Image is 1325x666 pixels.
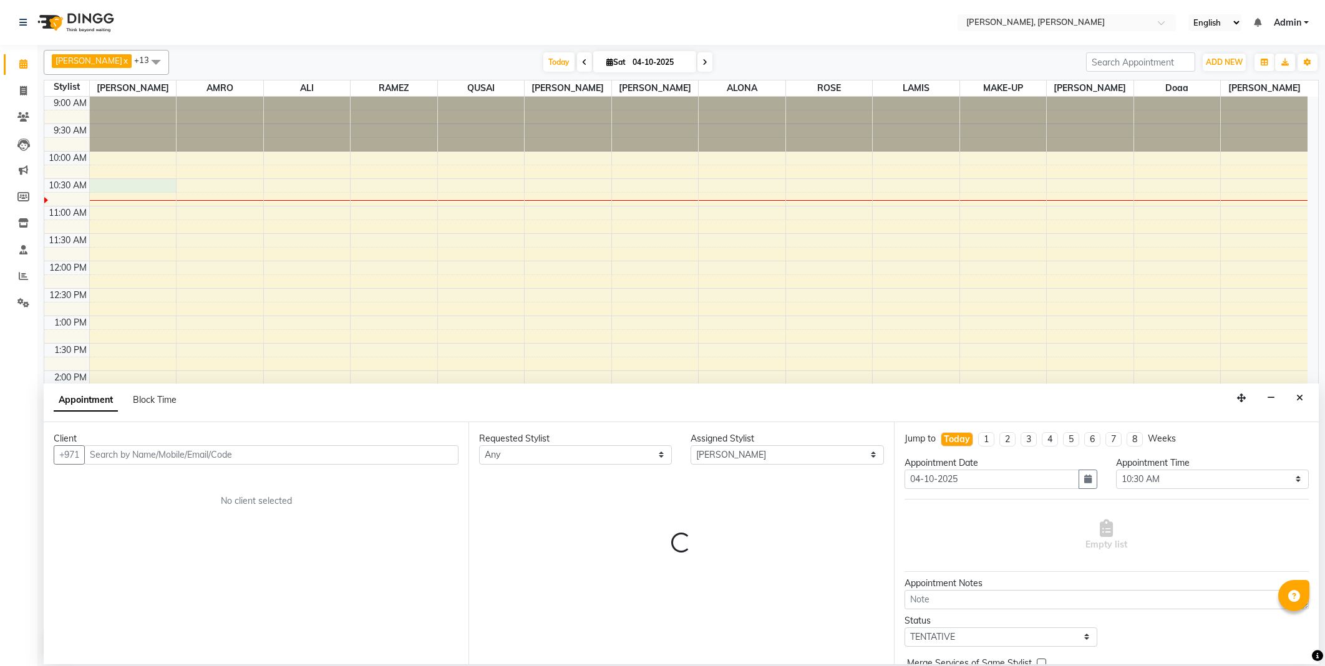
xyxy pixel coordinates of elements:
[1085,519,1127,551] span: Empty list
[84,495,429,508] div: No client selected
[1203,54,1246,71] button: ADD NEW
[46,179,89,192] div: 10:30 AM
[54,432,459,445] div: Client
[603,57,629,67] span: Sat
[786,80,873,96] span: ROSE
[264,80,351,96] span: ALI
[944,433,970,446] div: Today
[52,344,89,357] div: 1:30 PM
[54,445,85,465] button: +971
[629,53,691,72] input: 2025-10-04
[691,432,883,445] div: Assigned Stylist
[134,55,158,65] span: +13
[46,206,89,220] div: 11:00 AM
[133,394,177,405] span: Block Time
[1116,456,1309,470] div: Appointment Time
[905,614,1097,627] div: Status
[612,80,699,96] span: [PERSON_NAME]
[525,80,611,96] span: [PERSON_NAME]
[46,234,89,247] div: 11:30 AM
[51,97,89,110] div: 9:00 AM
[177,80,263,96] span: AMRO
[1084,432,1100,446] li: 6
[52,316,89,329] div: 1:00 PM
[543,52,575,72] span: Today
[32,5,117,40] img: logo
[1291,388,1309,408] button: Close
[999,432,1016,446] li: 2
[1086,52,1195,72] input: Search Appointment
[90,80,177,96] span: [PERSON_NAME]
[122,55,128,65] a: x
[47,261,89,274] div: 12:00 PM
[1134,80,1221,96] span: Doaa
[46,152,89,165] div: 10:00 AM
[1021,432,1037,446] li: 3
[1105,432,1122,446] li: 7
[1063,432,1079,446] li: 5
[1273,616,1313,654] iframe: chat widget
[51,124,89,137] div: 9:30 AM
[84,445,459,465] input: Search by Name/Mobile/Email/Code
[905,456,1097,470] div: Appointment Date
[52,371,89,384] div: 2:00 PM
[873,80,959,96] span: LAMIS
[1042,432,1058,446] li: 4
[960,80,1047,96] span: MAKE-UP
[56,55,122,65] span: [PERSON_NAME]
[1274,16,1301,29] span: Admin
[47,289,89,302] div: 12:30 PM
[905,577,1309,590] div: Appointment Notes
[1047,80,1133,96] span: [PERSON_NAME]
[699,80,785,96] span: ALONA
[1206,57,1243,67] span: ADD NEW
[54,389,118,412] span: Appointment
[905,470,1079,489] input: yyyy-mm-dd
[479,432,672,445] div: Requested Stylist
[1148,432,1176,445] div: Weeks
[44,80,89,94] div: Stylist
[438,80,525,96] span: QUSAI
[905,432,936,445] div: Jump to
[351,80,437,96] span: RAMEZ
[978,432,994,446] li: 1
[1221,80,1308,96] span: [PERSON_NAME]
[1127,432,1143,446] li: 8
